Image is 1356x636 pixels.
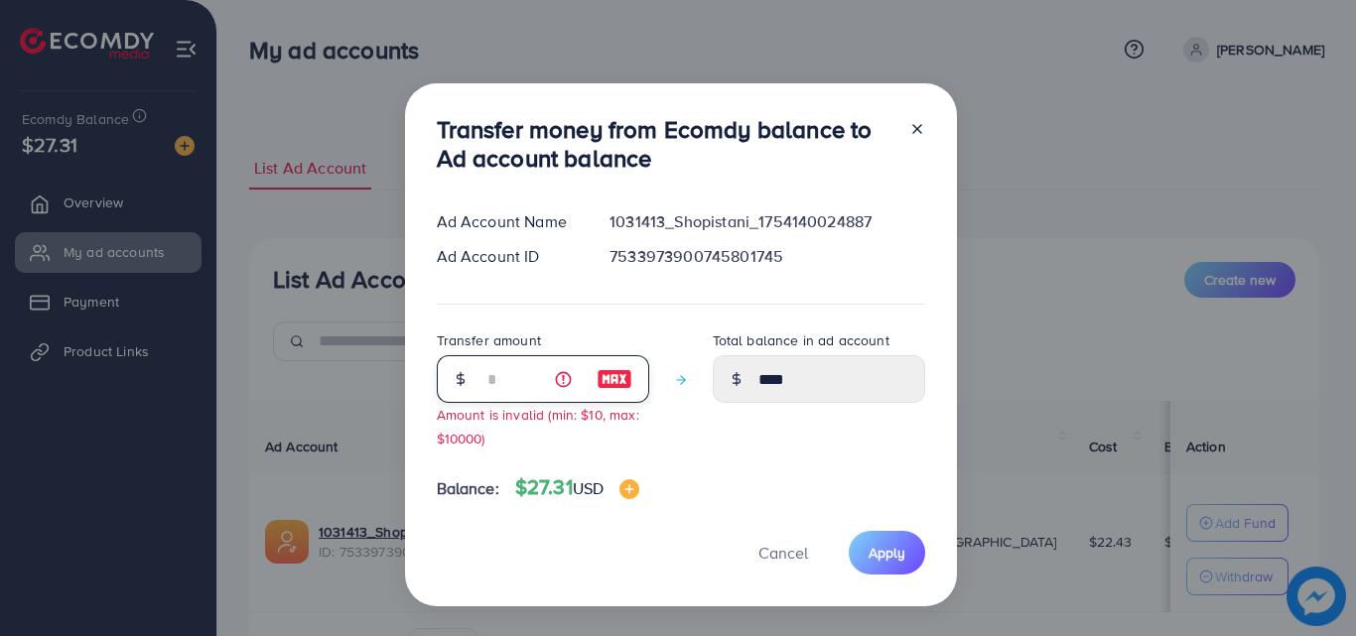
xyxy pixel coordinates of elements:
[573,477,604,499] span: USD
[758,542,808,564] span: Cancel
[437,477,499,500] span: Balance:
[597,367,632,391] img: image
[421,245,595,268] div: Ad Account ID
[437,330,541,350] label: Transfer amount
[713,330,889,350] label: Total balance in ad account
[619,479,639,499] img: image
[421,210,595,233] div: Ad Account Name
[869,543,905,563] span: Apply
[594,210,940,233] div: 1031413_Shopistani_1754140024887
[734,531,833,573] button: Cancel
[515,475,639,500] h4: $27.31
[437,115,893,173] h3: Transfer money from Ecomdy balance to Ad account balance
[437,405,639,446] small: Amount is invalid (min: $10, max: $10000)
[849,531,925,573] button: Apply
[594,245,940,268] div: 7533973900745801745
